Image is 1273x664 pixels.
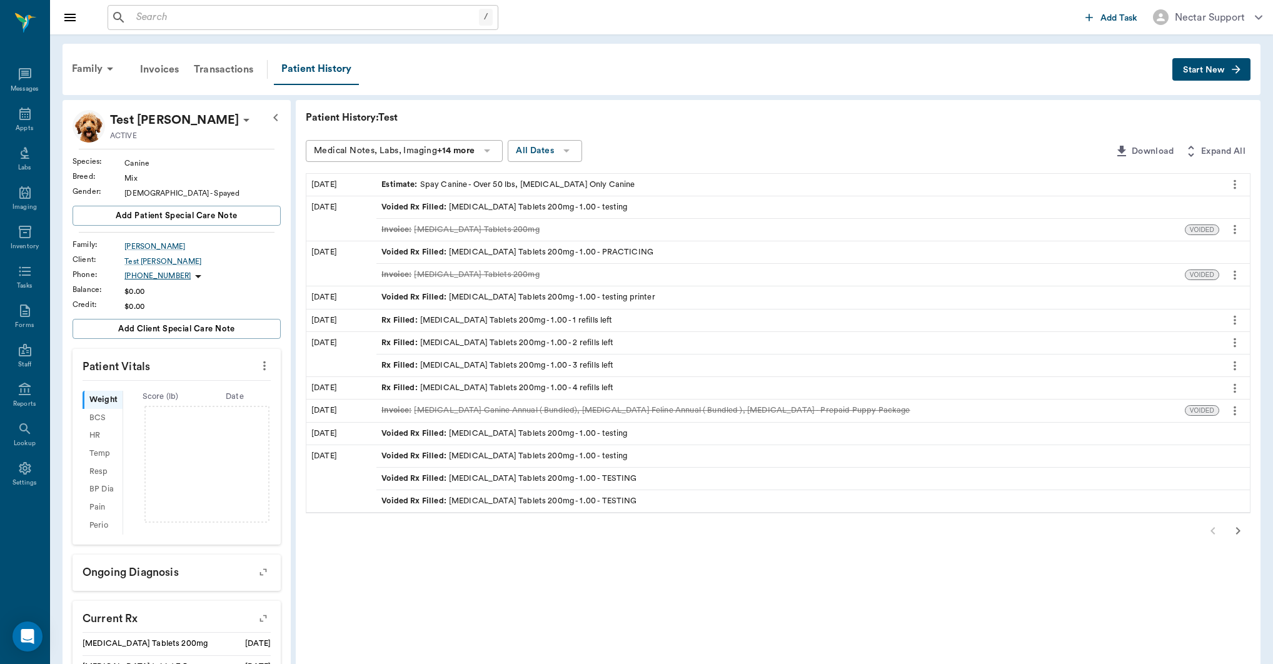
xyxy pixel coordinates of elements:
[1225,174,1245,195] button: more
[381,382,420,394] span: Rx Filled :
[381,495,636,507] div: [MEDICAL_DATA] Tablets 200mg - 1.00 - TESTING
[58,5,83,30] button: Close drawer
[314,143,475,159] div: Medical Notes, Labs, Imaging
[306,110,681,125] p: Patient History: Test
[118,322,235,336] span: Add client Special Care Note
[110,130,137,141] p: ACTIVE
[381,337,420,349] span: Rx Filled :
[131,9,479,26] input: Search
[1225,219,1245,240] button: more
[73,555,281,586] p: Ongoing diagnosis
[18,360,31,370] div: Staff
[73,156,124,167] div: Species :
[306,286,376,308] div: [DATE]
[381,179,635,191] div: Spay Canine - Over 50 lbs, [MEDICAL_DATA] Only Canine
[381,269,414,281] span: Invoice :
[110,110,239,130] div: Test Lee
[306,241,376,286] div: [DATE]
[1175,10,1245,25] div: Nectar Support
[64,54,125,84] div: Family
[73,186,124,197] div: Gender :
[83,463,123,481] div: Resp
[124,256,281,267] div: Test [PERSON_NAME]
[381,201,449,213] span: Voided Rx Filled :
[1225,400,1245,421] button: more
[124,301,281,312] div: $0.00
[1109,140,1179,163] button: Download
[1179,140,1250,163] button: Expand All
[381,246,449,258] span: Voided Rx Filled :
[11,84,39,94] div: Messages
[1201,144,1245,159] span: Expand All
[116,209,237,223] span: Add patient Special Care Note
[11,242,39,251] div: Inventory
[381,428,627,440] div: [MEDICAL_DATA] Tablets 200mg - 1.00 - testing
[198,391,272,403] div: Date
[124,241,281,252] a: [PERSON_NAME]
[83,481,123,499] div: BP Dia
[1225,332,1245,353] button: more
[381,314,612,326] div: [MEDICAL_DATA] Tablets 200mg - 1.00 - 1 refills left
[381,337,613,349] div: [MEDICAL_DATA] Tablets 200mg - 1.00 - 2 refills left
[381,360,420,371] span: Rx Filled :
[1225,309,1245,331] button: more
[306,309,376,331] div: [DATE]
[83,638,208,650] div: [MEDICAL_DATA] Tablets 200mg
[13,621,43,651] div: Open Intercom Messenger
[381,428,449,440] span: Voided Rx Filled :
[1225,378,1245,399] button: more
[17,281,33,291] div: Tasks
[73,299,124,310] div: Credit :
[381,246,653,258] div: [MEDICAL_DATA] Tablets 200mg - 1.00 - PRACTICING
[1172,58,1250,81] button: Start New
[381,314,420,326] span: Rx Filled :
[83,498,123,516] div: Pain
[133,54,186,84] a: Invoices
[73,239,124,250] div: Family :
[381,201,627,213] div: [MEDICAL_DATA] Tablets 200mg - 1.00 - testing
[381,291,655,303] div: [MEDICAL_DATA] Tablets 200mg - 1.00 - testing printer
[381,269,539,281] div: [MEDICAL_DATA] Tablets 200mg
[73,601,281,632] p: Current Rx
[245,638,271,650] div: [DATE]
[13,478,38,488] div: Settings
[18,163,31,173] div: Labs
[306,174,376,196] div: [DATE]
[83,427,123,445] div: HR
[124,173,281,184] div: Mix
[306,377,376,399] div: [DATE]
[15,321,34,330] div: Forms
[83,445,123,463] div: Temp
[186,54,261,84] a: Transactions
[306,400,376,421] div: [DATE]
[83,409,123,427] div: BCS
[479,9,493,26] div: /
[306,445,376,513] div: [DATE]
[381,291,449,303] span: Voided Rx Filled :
[1143,6,1272,29] button: Nectar Support
[73,254,124,265] div: Client :
[274,54,359,85] a: Patient History
[13,400,36,409] div: Reports
[1080,6,1143,29] button: Add Task
[1185,270,1219,279] span: VOIDED
[16,124,33,133] div: Appts
[381,382,613,394] div: [MEDICAL_DATA] Tablets 200mg - 1.00 - 4 refills left
[381,224,414,236] span: Invoice :
[508,140,582,162] button: All Dates
[73,110,105,143] img: Profile Image
[13,203,37,212] div: Imaging
[1225,264,1245,286] button: more
[14,439,36,448] div: Lookup
[124,271,191,281] p: [PHONE_NUMBER]
[381,450,449,462] span: Voided Rx Filled :
[1185,406,1219,415] span: VOIDED
[124,188,281,199] div: [DEMOGRAPHIC_DATA] - Spayed
[306,423,376,445] div: [DATE]
[437,146,475,155] b: +14 more
[381,405,910,416] div: [MEDICAL_DATA] Canine Annual ( Bundled), [MEDICAL_DATA] Feline Annual ( Bundled ), [MEDICAL_DATA]...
